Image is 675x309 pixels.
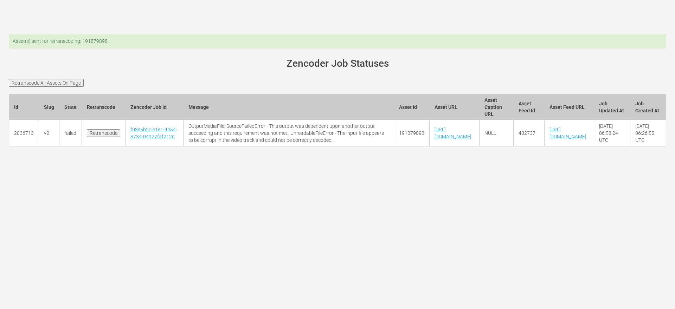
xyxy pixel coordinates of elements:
[130,127,177,139] a: f08e5b2c-e1e1-4454-8734-04922faf212d
[9,79,84,87] input: Retranscode All Assets On Page
[184,94,394,120] th: Message
[430,94,479,120] th: Asset URL
[630,120,666,146] td: [DATE] 06:26:55 UTC
[479,94,514,120] th: Asset Caption URL
[549,127,586,139] a: [URL][DOMAIN_NAME]
[39,94,59,120] th: Slug
[59,120,82,146] td: failed
[87,129,120,137] input: Retranscode
[514,94,544,120] th: Asset Feed Id
[9,94,39,120] th: Id
[39,120,59,146] td: v2
[630,94,666,120] th: Job Created At
[435,127,471,139] a: [URL][DOMAIN_NAME]
[394,120,430,146] td: 191879898
[544,94,594,120] th: Asset Feed URL
[82,94,126,120] th: Retranscode
[126,94,184,120] th: Zencoder Job Id
[59,94,82,120] th: State
[9,120,39,146] td: 2036713
[394,94,430,120] th: Asset Id
[19,58,656,69] h1: Zencoder Job Statuses
[514,120,544,146] td: 432737
[479,120,514,146] td: NULL
[184,120,394,146] td: OutputMediaFile::SourceFailedError - This output was dependent upon another output succeeding and...
[594,120,630,146] td: [DATE] 06:58:24 UTC
[594,94,630,120] th: Job Updated At
[9,34,666,48] div: Asset(s) sent for retranscoding: 191879898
